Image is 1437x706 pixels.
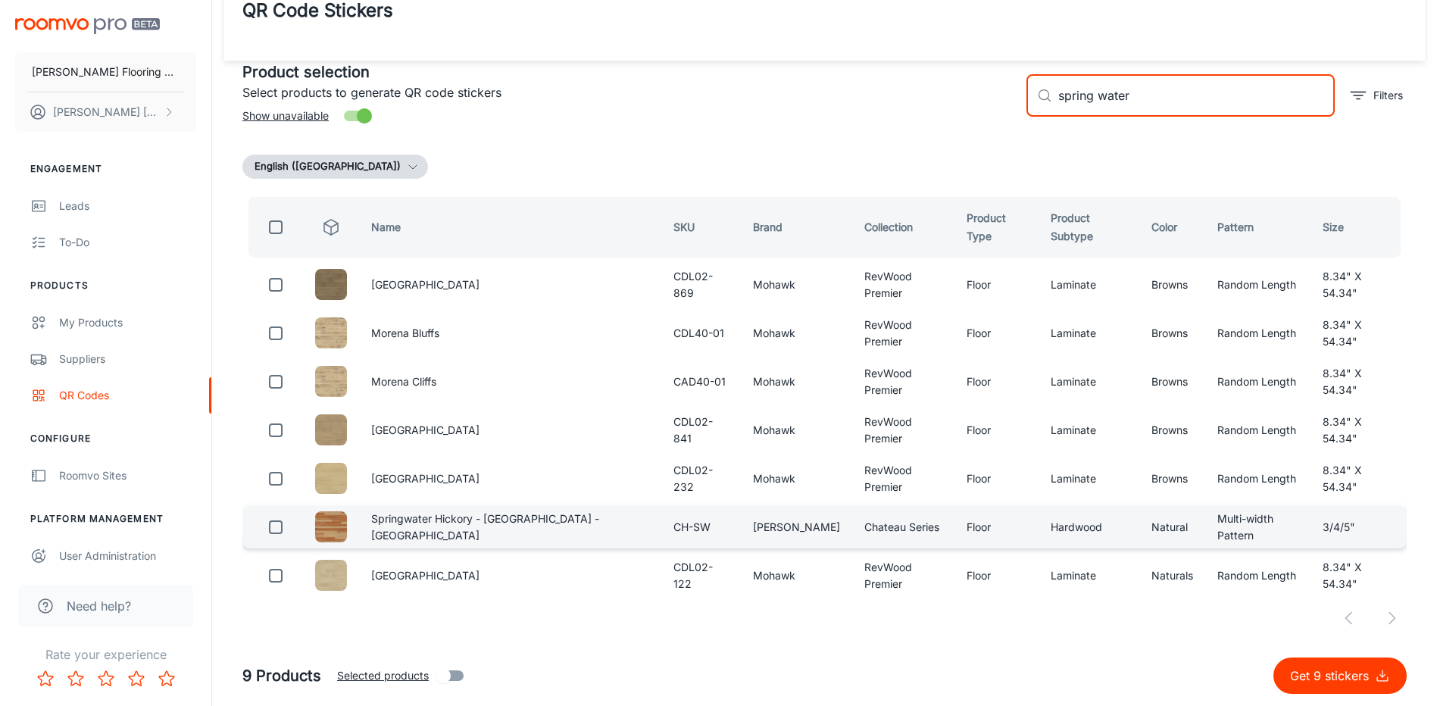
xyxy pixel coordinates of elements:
th: Pattern [1205,197,1310,258]
td: Laminate [1039,458,1139,500]
span: Need help? [67,597,131,615]
td: Floor [954,458,1039,500]
td: [GEOGRAPHIC_DATA] [359,458,662,500]
td: Browns [1139,312,1205,355]
td: Floor [954,361,1039,403]
p: Select products to generate QR code stickers [242,83,1014,102]
td: 8.34" X 54.34" [1310,409,1407,451]
td: Mohawk [741,264,852,306]
p: [PERSON_NAME] [PERSON_NAME] [53,104,160,120]
td: RevWood Premier [852,409,954,451]
td: Browns [1139,361,1205,403]
td: CDL02-232 [661,458,740,500]
p: Get 9 stickers [1290,667,1375,685]
td: Springwater Hickory - [GEOGRAPHIC_DATA] - [GEOGRAPHIC_DATA] [359,506,662,548]
td: Floor [954,264,1039,306]
td: Random Length [1205,458,1310,500]
div: Suppliers [59,351,196,367]
td: Laminate [1039,312,1139,355]
td: Floor [954,506,1039,548]
td: Random Length [1205,554,1310,597]
div: Leads [59,198,196,214]
button: Get 9 stickers [1273,658,1407,694]
td: Random Length [1205,264,1310,306]
td: CDL40-01 [661,312,740,355]
td: 8.34" X 54.34" [1310,361,1407,403]
div: Roomvo Sites [59,467,196,484]
h5: 9 Products [242,664,321,687]
td: Natural [1139,506,1205,548]
span: Selected products [337,667,429,684]
th: Size [1310,197,1407,258]
td: 8.34" X 54.34" [1310,554,1407,597]
div: My Products [59,314,196,331]
th: Product Subtype [1039,197,1139,258]
div: QR Codes [59,387,196,404]
button: Rate 3 star [91,664,121,694]
td: Chateau Series [852,506,954,548]
button: [PERSON_NAME] [PERSON_NAME] [15,92,196,132]
th: Product Type [954,197,1039,258]
td: CDL02-122 [661,554,740,597]
td: RevWood Premier [852,312,954,355]
td: Browns [1139,458,1205,500]
td: Floor [954,312,1039,355]
td: Browns [1139,264,1205,306]
td: Morena Cliffs [359,361,662,403]
img: Roomvo PRO Beta [15,18,160,34]
td: RevWood Premier [852,361,954,403]
td: Mohawk [741,312,852,355]
td: Mohawk [741,554,852,597]
td: CDL02-869 [661,264,740,306]
th: SKU [661,197,740,258]
td: Laminate [1039,409,1139,451]
td: Random Length [1205,409,1310,451]
button: Rate 1 star [30,664,61,694]
span: Show unavailable [242,108,329,124]
div: User Administration [59,548,196,564]
td: 8.34" X 54.34" [1310,264,1407,306]
td: Laminate [1039,264,1139,306]
td: Hardwood [1039,506,1139,548]
td: 3/4/5" [1310,506,1407,548]
td: Mohawk [741,361,852,403]
td: RevWood Premier [852,554,954,597]
th: Color [1139,197,1205,258]
td: Random Length [1205,312,1310,355]
td: CAD40-01 [661,361,740,403]
th: Collection [852,197,954,258]
th: Brand [741,197,852,258]
th: Name [359,197,662,258]
td: Morena Bluffs [359,312,662,355]
td: Mohawk [741,409,852,451]
td: Naturals [1139,554,1205,597]
td: 8.34" X 54.34" [1310,458,1407,500]
button: Rate 5 star [152,664,182,694]
button: Rate 4 star [121,664,152,694]
td: Laminate [1039,554,1139,597]
td: [GEOGRAPHIC_DATA] [359,554,662,597]
td: Floor [954,554,1039,597]
p: Filters [1373,87,1403,104]
h5: Product selection [242,61,1014,83]
td: Multi-width Pattern [1205,506,1310,548]
td: [PERSON_NAME] [741,506,852,548]
td: Random Length [1205,361,1310,403]
td: RevWood Premier [852,264,954,306]
td: [GEOGRAPHIC_DATA] [359,264,662,306]
button: English ([GEOGRAPHIC_DATA]) [242,155,428,179]
p: Rate your experience [12,645,199,664]
td: CDL02-841 [661,409,740,451]
p: [PERSON_NAME] Flooring Stores [32,64,180,80]
td: Laminate [1039,361,1139,403]
td: RevWood Premier [852,458,954,500]
div: To-do [59,234,196,251]
td: [GEOGRAPHIC_DATA] [359,409,662,451]
button: [PERSON_NAME] Flooring Stores [15,52,196,92]
td: Mohawk [741,458,852,500]
td: Floor [954,409,1039,451]
button: Rate 2 star [61,664,91,694]
td: Browns [1139,409,1205,451]
button: filter [1347,83,1407,108]
td: CH-SW [661,506,740,548]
